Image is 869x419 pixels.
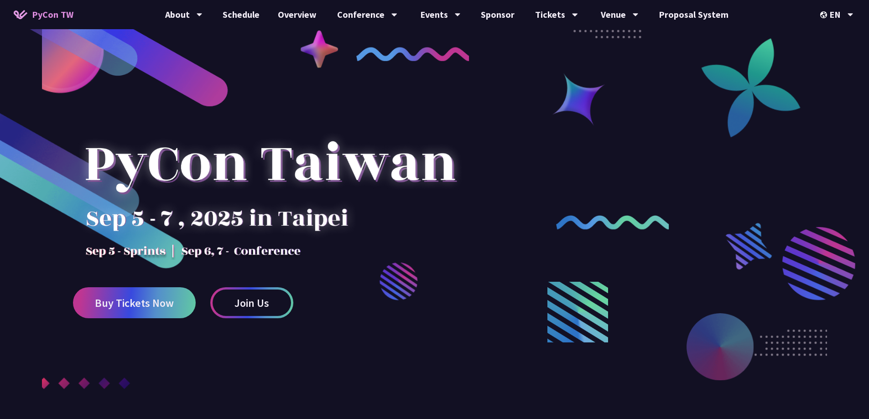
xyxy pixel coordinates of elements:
[95,297,174,309] span: Buy Tickets Now
[5,3,83,26] a: PyCon TW
[356,47,469,61] img: curly-1.ebdbada.png
[556,215,669,229] img: curly-2.e802c9f.png
[32,8,73,21] span: PyCon TW
[210,287,293,318] a: Join Us
[14,10,27,19] img: Home icon of PyCon TW 2025
[820,11,829,18] img: Locale Icon
[73,287,196,318] a: Buy Tickets Now
[234,297,269,309] span: Join Us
